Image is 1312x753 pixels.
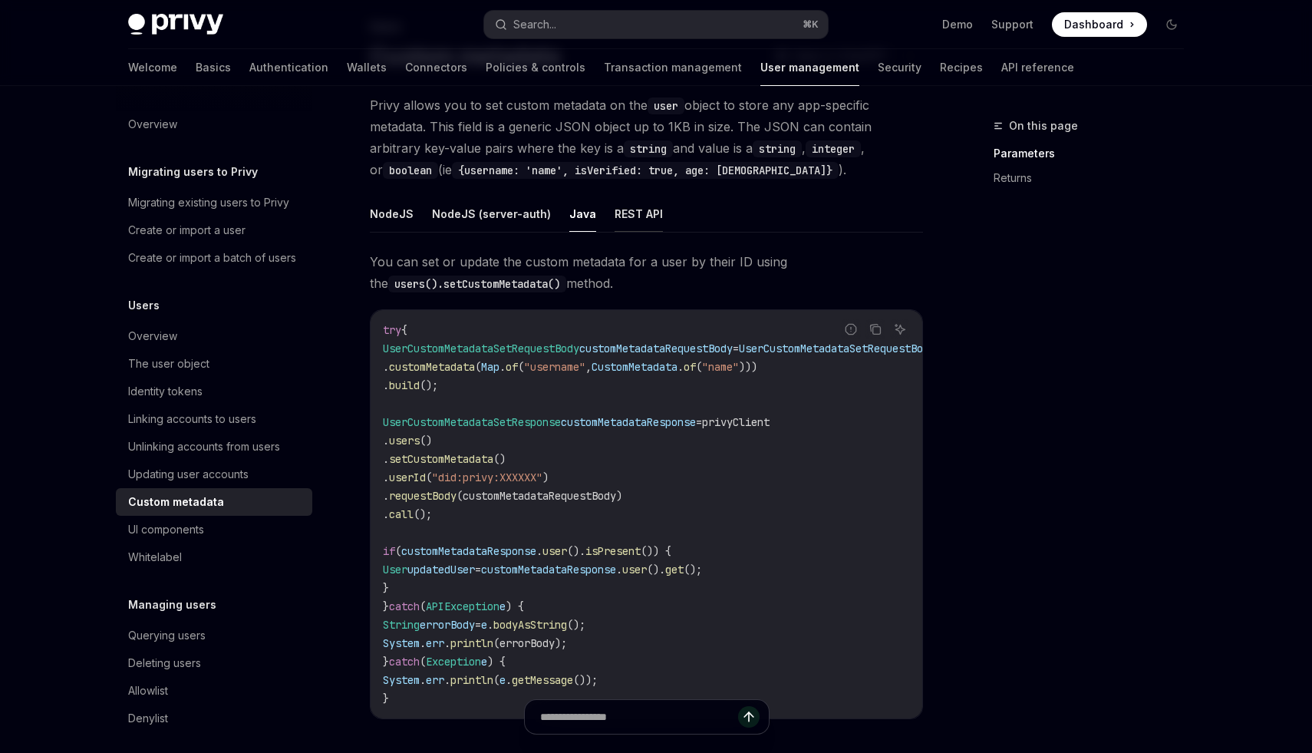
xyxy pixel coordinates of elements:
span: get [665,563,684,576]
span: setCustomMetadata [389,452,493,466]
span: "did:privy:XXXXXX" [432,471,542,484]
span: . [383,507,389,521]
span: . [420,673,426,687]
div: UI components [128,520,204,539]
span: "username" [524,360,585,374]
a: Denylist [116,705,312,732]
span: err [426,636,444,650]
div: Identity tokens [128,382,203,401]
div: Search... [513,15,556,34]
a: Overview [116,111,312,138]
span: User [383,563,407,576]
a: Support [991,17,1033,32]
span: customMetadataResponse [561,415,696,429]
div: Create or import a batch of users [128,249,296,267]
div: Custom metadata [128,493,224,511]
span: ( [493,673,499,687]
span: catch [389,655,420,669]
span: = [475,563,481,576]
div: Deleting users [128,654,201,672]
span: Exception [426,655,481,669]
span: ) [542,471,549,484]
a: Deleting users [116,649,312,677]
span: try [383,323,401,337]
span: (errorBody); [493,636,567,650]
span: CustomMetadata [592,360,677,374]
span: err [426,673,444,687]
a: Transaction management [604,49,742,86]
span: . [383,378,389,392]
span: , [585,360,592,374]
span: ( [475,360,481,374]
span: user [542,544,567,558]
a: Custom metadata [116,488,312,516]
a: API reference [1001,49,1074,86]
span: . [420,636,426,650]
div: Unlinking accounts from users [128,438,280,456]
span: println [450,636,493,650]
span: . [444,636,450,650]
a: Connectors [405,49,467,86]
span: e [499,673,506,687]
a: Security [878,49,921,86]
span: APIException [426,599,499,613]
span: if [383,544,395,558]
span: You can set or update the custom metadata for a user by their ID using the method. [370,251,923,294]
span: Privy allows you to set custom metadata on the object to store any app-specific metadata. This fi... [370,94,923,180]
span: System [383,636,420,650]
div: Denylist [128,709,168,728]
span: (). [567,544,585,558]
span: . [487,618,493,632]
span: customMetadataResponse [481,563,616,576]
span: ()) { [641,544,671,558]
a: Welcome [128,49,177,86]
span: customMetadataResponse [401,544,536,558]
span: } [383,692,389,705]
span: isPresent [585,544,641,558]
button: Send message [738,706,760,728]
a: Querying users [116,622,312,649]
span: ( [696,360,702,374]
div: The user object [128,355,209,373]
span: (); [420,378,438,392]
span: e [481,618,487,632]
h5: Migrating users to Privy [128,163,258,181]
span: customMetadataRequestBody [579,342,733,355]
span: ()); [573,673,598,687]
span: . [383,489,389,503]
span: } [383,655,389,669]
span: (); [567,618,585,632]
span: ⌘ K [803,18,819,31]
div: Overview [128,327,177,345]
span: . [383,471,389,484]
span: of [684,360,696,374]
span: = [733,342,739,355]
code: integer [806,140,861,157]
div: Updating user accounts [128,465,249,484]
span: catch [389,599,420,613]
a: Create or import a batch of users [116,244,312,272]
span: userId [389,471,426,484]
span: . [383,360,389,374]
a: Allowlist [116,677,312,705]
a: User management [760,49,859,86]
span: Map [481,360,499,374]
span: . [616,563,622,576]
div: Migrating existing users to Privy [128,193,289,212]
span: bodyAsString [493,618,567,632]
a: Whitelabel [116,543,312,571]
span: ) { [506,599,524,613]
span: build [389,378,420,392]
span: System [383,673,420,687]
span: "name" [702,360,739,374]
span: (). [647,563,665,576]
span: println [450,673,493,687]
span: getMessage [512,673,573,687]
a: Demo [942,17,973,32]
code: boolean [383,162,438,179]
span: UserCustomMetadataSetRequestBody [739,342,935,355]
a: Wallets [347,49,387,86]
a: Overview [116,322,312,350]
span: } [383,599,389,613]
span: call [389,507,414,521]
